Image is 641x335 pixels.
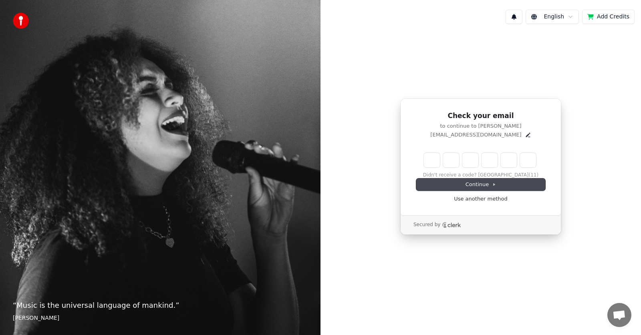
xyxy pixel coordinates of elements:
p: to continue to [PERSON_NAME] [416,122,545,130]
button: Add Credits [582,10,635,24]
input: Enter verification code. Digit 1 [424,153,440,167]
p: [EMAIL_ADDRESS][DOMAIN_NAME] [430,131,521,138]
button: Edit [525,132,531,138]
div: Verification code input [422,151,538,169]
input: Digit 2 [443,153,459,167]
a: Use another method [454,195,508,203]
input: Digit 3 [462,153,478,167]
input: Digit 6 [520,153,536,167]
a: Open chat [607,303,631,327]
input: Digit 4 [482,153,498,167]
p: “ Music is the universal language of mankind. ” [13,300,308,311]
button: Continue [416,179,545,191]
h1: Check your email [416,111,545,121]
p: Secured by [413,222,440,228]
a: Clerk logo [442,222,461,228]
img: youka [13,13,29,29]
input: Digit 5 [501,153,517,167]
footer: [PERSON_NAME] [13,314,308,322]
span: Continue [466,181,496,188]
